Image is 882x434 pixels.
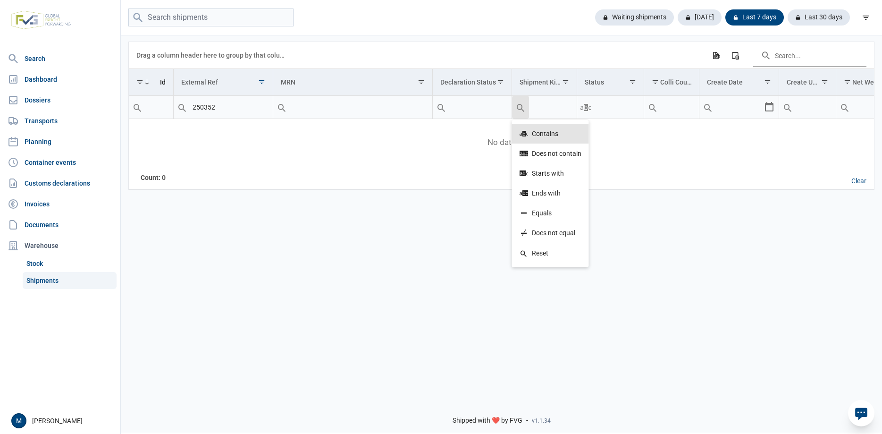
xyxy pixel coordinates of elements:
[4,132,117,151] a: Planning
[532,129,558,138] span: Contains
[707,47,724,64] div: Export all data to Excel
[532,189,561,197] span: Ends with
[699,96,764,119] input: Filter cell
[779,96,836,119] input: Filter cell
[644,96,699,119] input: Filter cell
[652,78,659,85] span: Show filter options for column 'Colli Count'
[174,96,191,119] div: Search box
[432,69,512,96] td: Column Declaration Status
[129,137,874,148] span: No data
[707,78,743,86] div: Create Date
[532,149,581,158] span: Does not contain
[512,96,577,119] input: Filter cell
[844,173,874,189] div: Clear
[595,9,674,26] div: Waiting shipments
[273,96,432,119] input: Filter cell
[4,174,117,193] a: Customs declarations
[779,69,836,96] td: Column Create User
[699,69,779,96] td: Column Create Date
[699,96,779,119] td: Filter cell
[433,96,450,119] div: Search box
[432,96,512,119] td: Filter cell
[779,96,836,119] td: Filter cell
[273,96,432,119] td: Filter cell
[129,96,173,119] td: Filter cell
[136,42,866,68] div: Data grid toolbar
[520,78,561,86] div: Shipment Kind
[844,78,851,85] span: Show filter options for column 'Net Weight'
[418,78,425,85] span: Show filter options for column 'MRN'
[644,69,699,96] td: Column Colli Count
[526,417,528,425] span: -
[4,91,117,110] a: Dossiers
[753,44,866,67] input: Search in the data grid
[836,96,853,119] div: Search box
[787,78,820,86] div: Create User
[512,183,589,203] div: Search box
[160,78,166,86] div: Id
[699,96,716,119] div: Search box
[562,78,569,85] span: Show filter options for column 'Shipment Kind'
[532,209,552,217] span: Equals
[4,153,117,172] a: Container events
[585,78,604,86] div: Status
[512,144,589,163] div: Search box
[821,78,828,85] span: Show filter options for column 'Create User'
[181,78,218,86] div: External Ref
[129,69,173,96] td: Column Id
[129,96,173,119] input: Filter cell
[532,229,575,237] span: Does not equal
[644,96,699,119] td: Filter cell
[779,96,796,119] div: Search box
[629,78,636,85] span: Show filter options for column 'Status'
[512,69,577,96] td: Column Shipment Kind
[577,69,644,96] td: Column Status
[433,96,512,119] input: Filter cell
[11,413,26,428] button: M
[4,195,117,213] a: Invoices
[258,78,265,85] span: Show filter options for column 'External Ref'
[512,223,589,243] div: Search box
[764,96,775,119] div: Select
[644,96,661,119] div: Search box
[23,272,117,289] a: Shipments
[11,413,115,428] div: [PERSON_NAME]
[281,78,295,86] div: MRN
[173,96,273,119] td: Filter cell
[512,163,589,183] div: Search box
[4,111,117,130] a: Transports
[788,9,850,26] div: Last 30 days
[4,70,117,89] a: Dashboard
[532,169,564,178] span: Starts with
[4,215,117,234] a: Documents
[678,9,722,26] div: [DATE]
[128,9,294,27] input: Search shipments
[512,243,589,264] div: Search box
[512,203,589,223] div: Search box
[4,49,117,68] a: Search
[4,236,117,255] div: Warehouse
[273,69,432,96] td: Column MRN
[129,96,146,119] div: Search box
[660,78,692,86] div: Colli Count
[23,255,117,272] a: Stock
[512,124,589,144] div: Search box
[497,78,504,85] span: Show filter options for column 'Declaration Status'
[725,9,784,26] div: Last 7 days
[129,42,874,189] div: Data grid with 0 rows and 18 columns
[453,417,522,425] span: Shipped with ❤️ by FVG
[857,9,874,26] div: filter
[8,7,75,33] img: FVG - Global freight forwarding
[577,96,644,119] input: Filter cell
[532,417,551,425] span: v1.1.34
[173,69,273,96] td: Column External Ref
[273,96,290,119] div: Search box
[440,78,496,86] div: Declaration Status
[512,96,577,119] td: Filter cell
[512,96,529,119] div: Search box
[577,96,594,119] div: Search box
[136,173,166,182] div: Id Count: 0
[136,48,288,63] div: Drag a column header here to group by that column
[727,47,744,64] div: Column Chooser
